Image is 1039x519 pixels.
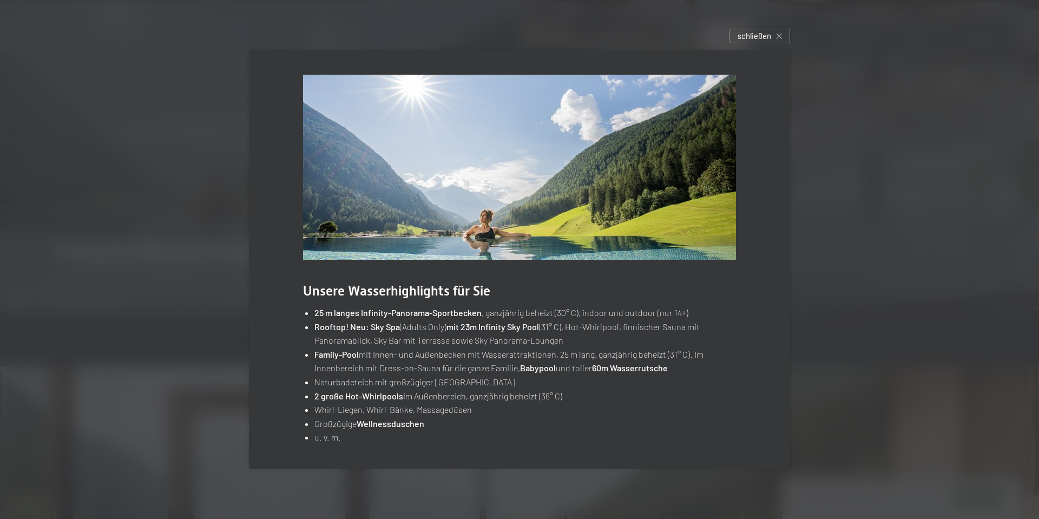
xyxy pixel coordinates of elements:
[314,347,736,375] li: mit Innen- und Außenbecken mit Wasserattraktionen, 25 m lang, ganzjährig beheizt (31° C). Im Inne...
[520,363,556,373] strong: Babypool
[446,321,539,332] strong: mit 23m Infinity Sky Pool
[314,320,736,347] li: (Adults Only) (31° C), Hot-Whirlpool, finnischer Sauna mit Panoramablick, Sky Bar mit Terrasse so...
[592,363,668,373] strong: 60m Wasserrutsche
[303,283,490,299] span: Unsere Wasserhighlights für Sie
[314,349,359,359] strong: Family-Pool
[314,321,400,332] strong: Rooftop! Neu: Sky Spa
[738,30,771,42] span: schließen
[314,306,736,320] li: , ganzjährig beheizt (30° C), indoor und outdoor (nur 14+)
[314,307,482,318] strong: 25 m langes Infinity-Panorama-Sportbecken
[303,75,736,260] img: Wasserträume mit Panoramablick auf die Landschaft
